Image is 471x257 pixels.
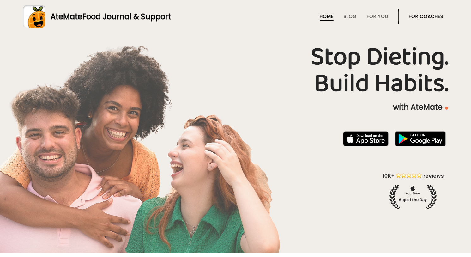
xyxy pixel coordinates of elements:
[23,5,448,28] a: AteMateFood Journal & Support
[320,14,334,19] a: Home
[409,14,443,19] a: For Coaches
[395,131,446,146] img: badge-download-google.png
[367,14,388,19] a: For You
[82,11,171,22] span: Food Journal & Support
[45,11,171,22] div: AteMate
[378,172,448,209] img: home-hero-appoftheday.png
[344,14,357,19] a: Blog
[343,131,389,146] img: badge-download-apple.svg
[23,44,448,97] h1: Stop Dieting. Build Habits.
[23,102,448,112] p: with AteMate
